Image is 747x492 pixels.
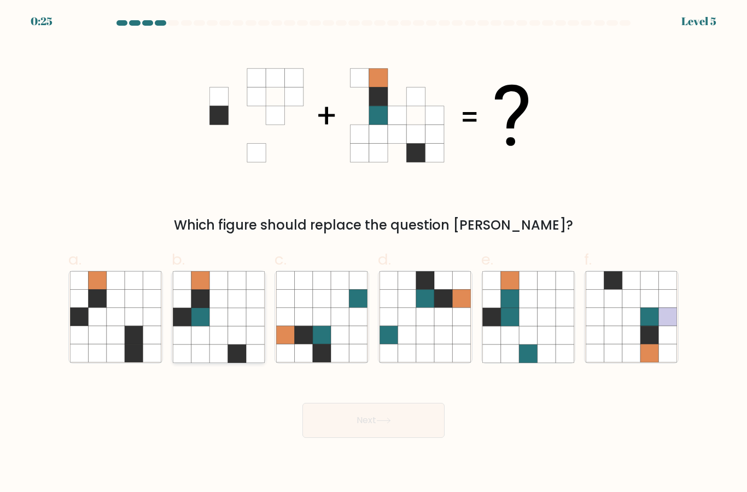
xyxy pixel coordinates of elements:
span: b. [172,249,185,270]
div: Level 5 [681,13,716,30]
div: 0:25 [31,13,52,30]
span: c. [275,249,287,270]
span: f. [584,249,592,270]
div: Which figure should replace the question [PERSON_NAME]? [75,215,672,235]
span: d. [378,249,391,270]
span: a. [68,249,81,270]
button: Next [302,403,445,438]
span: e. [481,249,493,270]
